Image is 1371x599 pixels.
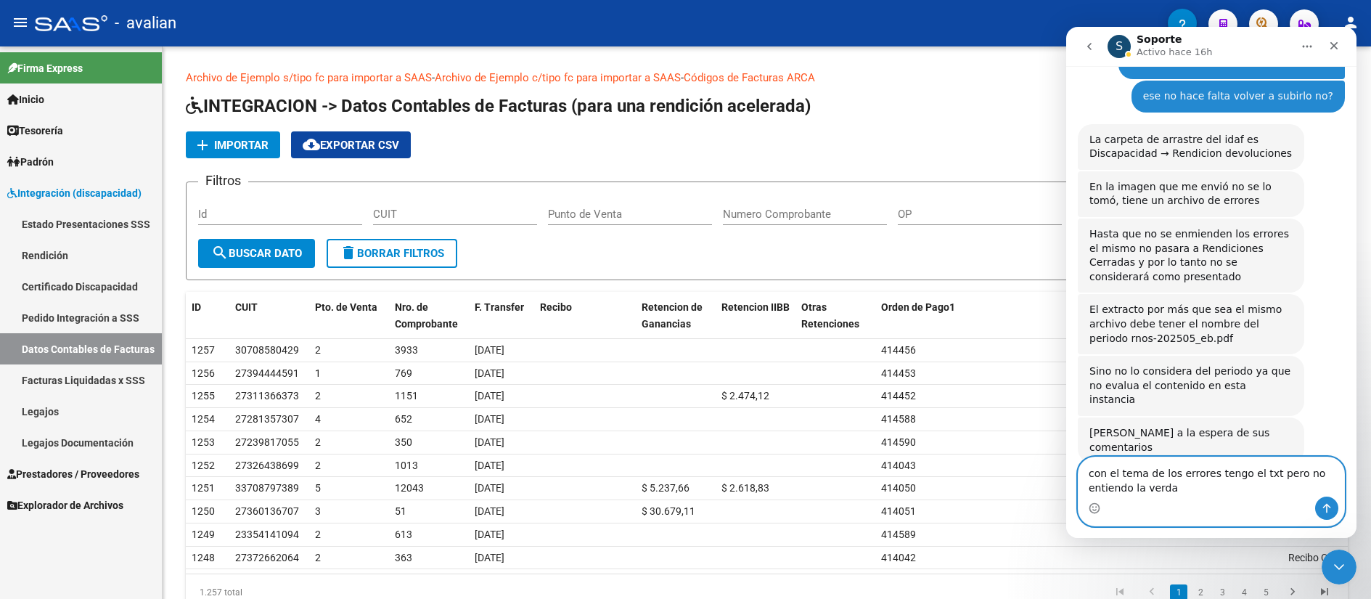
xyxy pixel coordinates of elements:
[235,482,299,494] span: 33708797389
[186,70,1348,86] p: - -
[395,529,412,540] span: 613
[229,292,309,340] datatable-header-cell: CUIT
[235,529,299,540] span: 23354141094
[389,292,469,340] datatable-header-cell: Nro. de Comprobante
[395,390,418,402] span: 1151
[194,136,211,154] mat-icon: add
[881,552,916,563] span: 414042
[303,136,320,153] mat-icon: cloud_download
[7,123,63,139] span: Tesorería
[475,344,504,356] span: [DATE]
[315,344,321,356] span: 2
[340,244,357,261] mat-icon: delete
[327,239,457,268] button: Borrar Filtros
[235,460,299,471] span: 27326438699
[881,367,916,379] span: 414453
[303,139,399,152] span: Exportar CSV
[475,505,504,517] span: [DATE]
[192,436,215,448] span: 1253
[7,466,139,482] span: Prestadores / Proveedores
[235,552,299,563] span: 27372662064
[315,367,321,379] span: 1
[315,482,321,494] span: 5
[1066,27,1356,538] iframe: Intercom live chat
[395,436,412,448] span: 350
[198,239,315,268] button: Buscar Dato
[186,71,432,84] a: Archivo de Ejemplo s/tipo fc para importar a SAAS
[395,505,406,517] span: 51
[475,482,504,494] span: [DATE]
[721,390,769,402] span: $ 2.474,12
[642,482,689,494] span: $ 5.237,66
[235,390,299,402] span: 27311366373
[235,436,299,448] span: 27239817055
[881,482,916,494] span: 414050
[469,292,534,340] datatable-header-cell: F. Transfer
[395,367,412,379] span: 769
[211,244,229,261] mat-icon: search
[315,460,321,471] span: 2
[7,497,123,513] span: Explorador de Archivos
[235,505,299,517] span: 27360136707
[475,367,504,379] span: [DATE]
[235,413,299,425] span: 27281357307
[721,301,790,313] span: Retencion IIBB
[192,413,215,425] span: 1254
[475,460,504,471] span: [DATE]
[475,413,504,425] span: [DATE]
[1288,552,1327,563] span: Recibo C
[7,185,142,201] span: Integración (discapacidad)
[192,390,215,402] span: 1255
[315,390,321,402] span: 2
[115,7,176,39] span: - avalian
[7,154,54,170] span: Padrón
[214,139,269,152] span: Importar
[395,344,418,356] span: 3933
[192,367,215,379] span: 1256
[475,436,504,448] span: [DATE]
[315,529,321,540] span: 2
[235,301,258,313] span: CUIT
[881,529,916,540] span: 414589
[642,505,695,517] span: $ 30.679,11
[684,71,815,84] a: Códigos de Facturas ARCA
[315,505,321,517] span: 3
[642,301,703,330] span: Retencion de Ganancias
[716,292,795,340] datatable-header-cell: Retencion IIBB
[192,301,201,313] span: ID
[475,529,504,540] span: [DATE]
[875,292,1079,340] datatable-header-cell: Orden de Pago1
[192,529,215,540] span: 1249
[395,301,458,330] span: Nro. de Comprobante
[7,91,44,107] span: Inicio
[540,301,572,313] span: Recibo
[211,247,302,260] span: Buscar Dato
[186,96,811,116] span: INTEGRACION -> Datos Contables de Facturas (para una rendición acelerada)
[395,460,418,471] span: 1013
[192,505,215,517] span: 1250
[12,14,29,31] mat-icon: menu
[291,131,411,158] button: Exportar CSV
[801,301,859,330] span: Otras Retenciones
[198,171,248,191] h3: Filtros
[881,344,916,356] span: 414456
[636,292,716,340] datatable-header-cell: Retencion de Ganancias
[192,344,215,356] span: 1257
[186,292,229,340] datatable-header-cell: ID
